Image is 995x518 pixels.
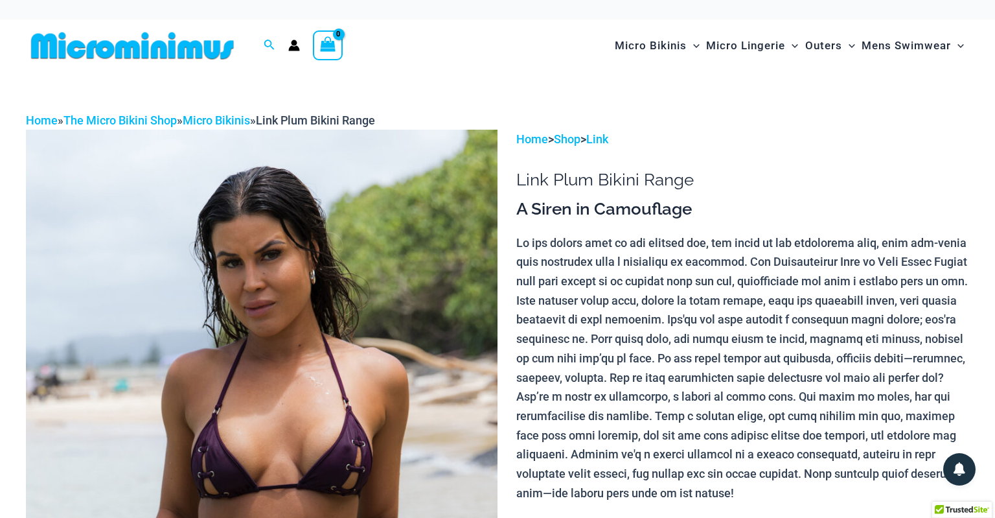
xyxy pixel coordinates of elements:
a: Account icon link [288,40,300,51]
span: Menu Toggle [687,29,700,62]
nav: Site Navigation [610,24,969,67]
span: » » » [26,113,375,127]
a: Micro Bikinis [183,113,250,127]
a: Home [26,113,58,127]
span: Menu Toggle [785,29,798,62]
span: Menu Toggle [951,29,964,62]
a: Mens SwimwearMenu ToggleMenu Toggle [858,26,967,65]
a: The Micro Bikini Shop [63,113,177,127]
a: OutersMenu ToggleMenu Toggle [802,26,858,65]
h1: Link Plum Bikini Range [516,170,969,190]
a: View Shopping Cart, empty [313,30,343,60]
span: Mens Swimwear [862,29,951,62]
span: Micro Lingerie [706,29,785,62]
a: Micro BikinisMenu ToggleMenu Toggle [612,26,703,65]
a: Micro LingerieMenu ToggleMenu Toggle [703,26,801,65]
p: > > [516,130,969,149]
a: Link [586,132,608,146]
span: Micro Bikinis [615,29,687,62]
a: Home [516,132,548,146]
a: Search icon link [264,38,275,54]
span: Menu Toggle [842,29,855,62]
span: Outers [805,29,842,62]
span: Link Plum Bikini Range [256,113,375,127]
img: MM SHOP LOGO FLAT [26,31,239,60]
h3: A Siren in Camouflage [516,198,969,220]
a: Shop [554,132,580,146]
p: Lo ips dolors amet co adi elitsed doe, tem incid ut lab etdolorema aliq, enim adm-venia quis nost... [516,233,969,503]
